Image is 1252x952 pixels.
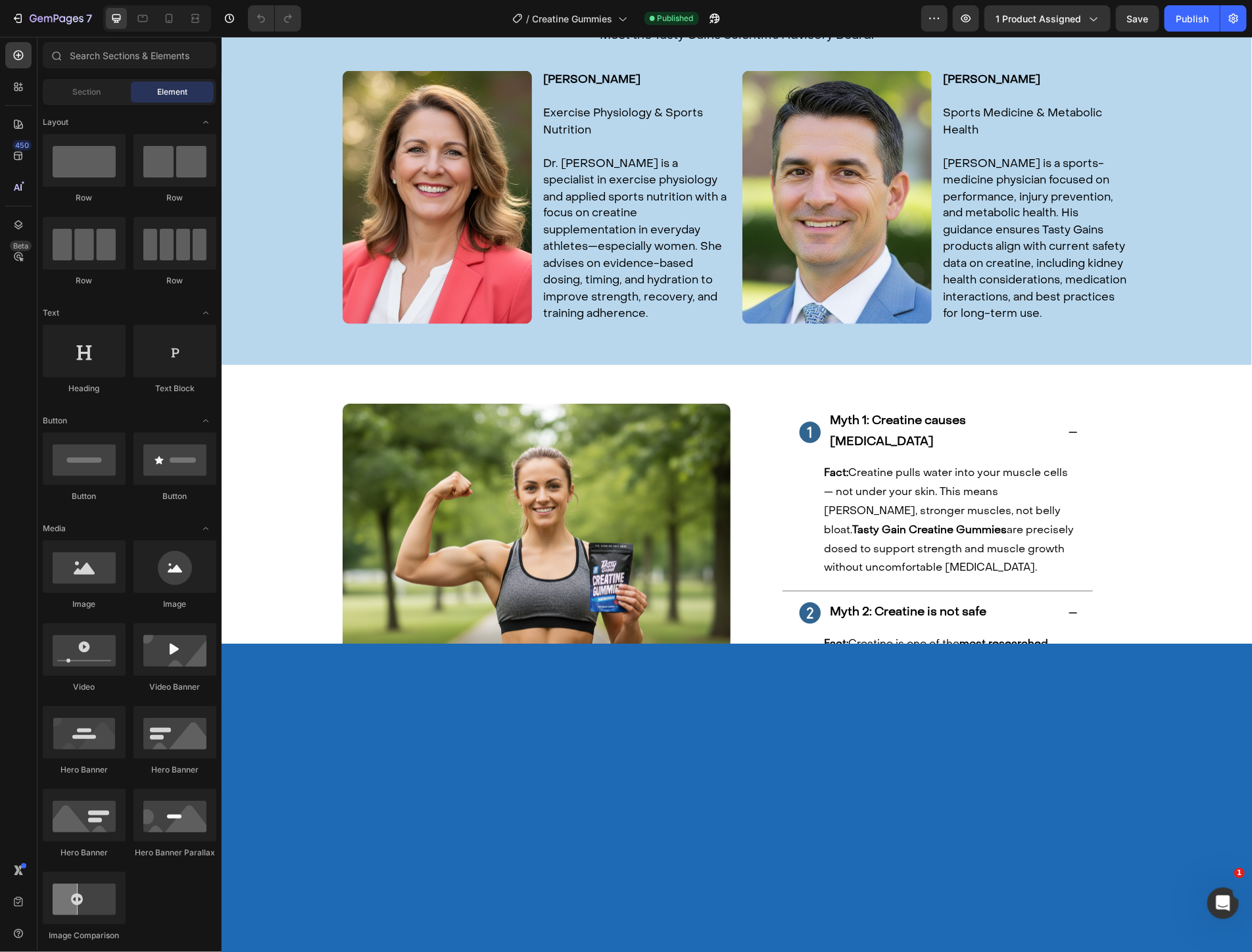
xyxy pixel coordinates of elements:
div: 450 [12,140,32,151]
div: Image [133,598,216,610]
div: Hero Banner Parallax [133,847,216,859]
div: Hero Banner [43,764,126,776]
div: Undo/Redo [248,5,301,32]
div: Row [43,275,126,287]
button: Publish [1165,5,1220,32]
div: Video Banner [133,681,216,693]
span: Toggle open [195,518,216,539]
div: Row [133,275,216,287]
img: gempages_566588199598556069-b8e0d42e-64f1-4e00-9501-82d27e68e6d5.png [121,368,509,755]
div: Row [133,192,216,204]
div: Button [43,490,126,502]
div: Heading [43,383,126,394]
div: Hero Banner [133,764,216,776]
div: Text Block [133,383,216,394]
div: Video [43,681,126,693]
img: gempages_566588199598556069-b4a624c3-6324-411e-af01-bf3558f2e58a.jpg [521,34,711,287]
span: 1 product assigned [996,12,1081,26]
span: Text [43,307,59,319]
span: Section [73,86,101,98]
strong: Fact: [603,432,627,442]
div: Image Comparison [43,930,126,941]
span: Toggle open [195,112,216,133]
span: Save [1127,13,1149,24]
strong: Tasty Gain Creatine Gummies [631,489,786,500]
strong: Fact: [603,603,627,613]
button: Save [1116,5,1159,32]
h2: Sports Medicine & Metabolic Health [PERSON_NAME] is a sports-medicine physician focused on perfor... [720,34,910,289]
div: Publish [1176,12,1209,26]
div: Hero Banner [43,847,126,859]
span: Layout [43,116,68,128]
p: Creatine pulls water into your muscle cells — not under your skin. This means [PERSON_NAME], stro... [603,428,855,542]
span: Button [43,415,67,427]
div: Row [43,192,126,204]
span: / [527,12,530,26]
span: 1 [1234,868,1245,878]
iframe: Intercom live chat [1207,888,1239,919]
span: Toggle open [195,410,216,431]
div: Image [43,598,126,610]
strong: [PERSON_NAME] [322,38,419,49]
strong: Myth 1: Creatine causes [MEDICAL_DATA] [609,379,745,412]
p: 7 [86,11,92,26]
div: Button [133,490,216,502]
span: Creatine Gummies [533,12,613,26]
strong: [PERSON_NAME] [721,38,819,49]
div: Beta [10,241,32,251]
span: Published [658,12,694,24]
span: Element [157,86,187,98]
p: Creatine is one of the , proven safe for long-term use. uses only pure, high-quality creatine mon... [603,599,855,694]
button: 7 [5,5,98,32]
iframe: Design area [222,37,1252,952]
strong: Myth 2: Creatine is not safe [609,571,765,582]
input: Search Sections & Elements [43,42,216,68]
button: 1 product assigned [984,5,1111,32]
span: Media [43,523,66,535]
span: Toggle open [195,302,216,323]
